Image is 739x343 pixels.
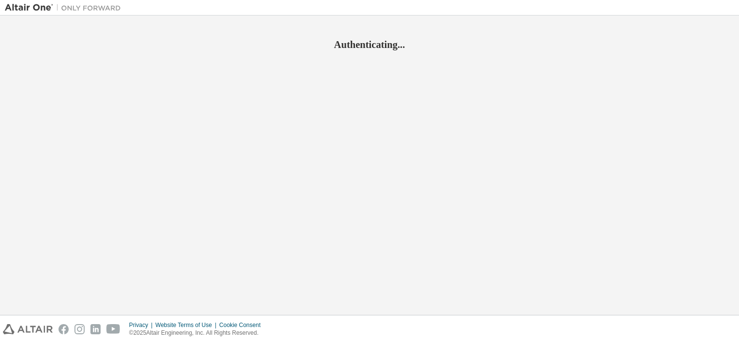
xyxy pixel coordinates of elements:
[5,3,126,13] img: Altair One
[90,324,101,334] img: linkedin.svg
[129,321,155,329] div: Privacy
[5,38,734,51] h2: Authenticating...
[219,321,266,329] div: Cookie Consent
[59,324,69,334] img: facebook.svg
[74,324,85,334] img: instagram.svg
[129,329,266,337] p: © 2025 Altair Engineering, Inc. All Rights Reserved.
[106,324,120,334] img: youtube.svg
[3,324,53,334] img: altair_logo.svg
[155,321,219,329] div: Website Terms of Use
